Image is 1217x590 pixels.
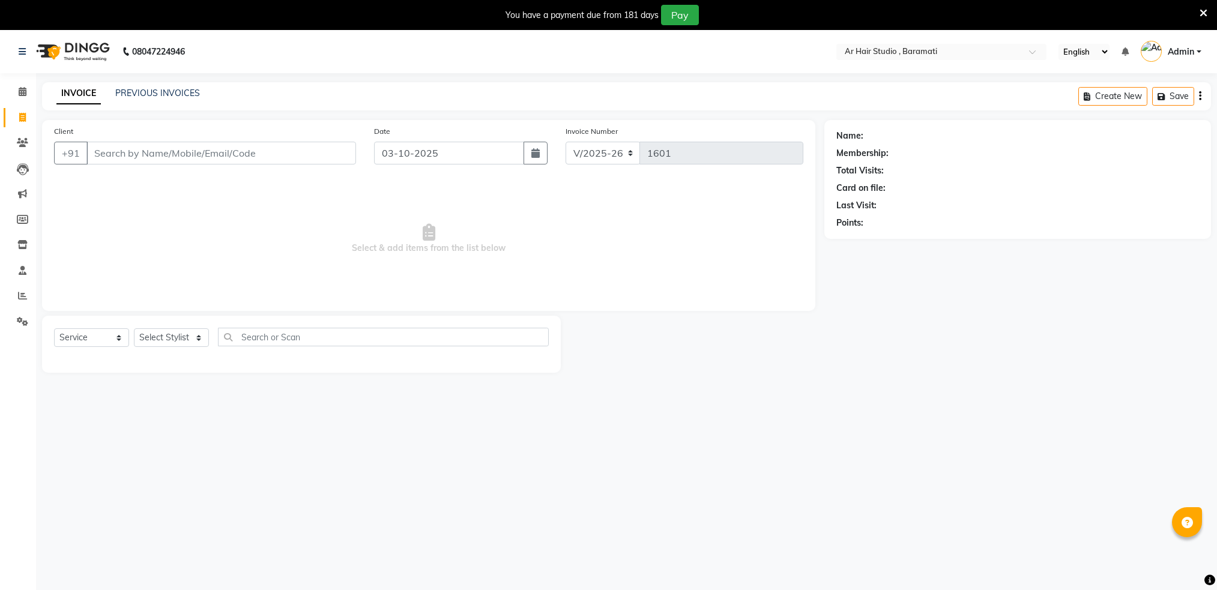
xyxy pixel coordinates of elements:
button: Save [1152,87,1194,106]
a: INVOICE [56,83,101,104]
button: +91 [54,142,88,164]
div: Total Visits: [836,164,884,177]
div: Card on file: [836,182,886,194]
a: PREVIOUS INVOICES [115,88,200,98]
div: Last Visit: [836,199,877,212]
div: Points: [836,217,863,229]
button: Create New [1078,87,1147,106]
label: Invoice Number [566,126,618,137]
button: Pay [661,5,699,25]
img: logo [31,35,113,68]
iframe: chat widget [1167,542,1205,578]
b: 08047224946 [132,35,185,68]
label: Client [54,126,73,137]
span: Admin [1168,46,1194,58]
span: Select & add items from the list below [54,179,803,299]
div: Name: [836,130,863,142]
input: Search or Scan [218,328,549,346]
div: You have a payment due from 181 days [506,9,659,22]
input: Search by Name/Mobile/Email/Code [86,142,356,164]
div: Membership: [836,147,889,160]
label: Date [374,126,390,137]
img: Admin [1141,41,1162,62]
